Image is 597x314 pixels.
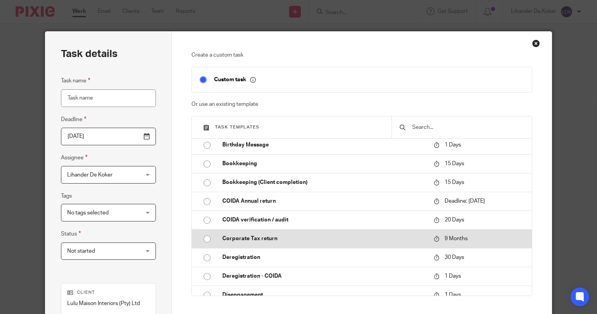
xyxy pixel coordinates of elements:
span: 1 Days [445,273,461,279]
p: Bookkeeping [222,160,426,168]
p: Deregistration - COIDA [222,272,426,280]
span: Task templates [215,125,259,129]
p: Birthday Message [222,141,426,149]
span: Lihander De Koker [67,172,113,178]
input: Task name [61,89,156,107]
p: COIDA Annual return [222,197,426,205]
span: No tags selected [67,210,109,216]
label: Status [61,229,81,238]
label: Tags [61,192,72,200]
input: Pick a date [61,128,156,145]
span: Not started [67,248,95,254]
p: Or use an existing template [191,100,533,108]
input: Search... [411,123,524,132]
div: Close this dialog window [532,39,540,47]
span: 1 Days [445,142,461,148]
p: Bookkeeping (Client completion) [222,178,426,186]
p: Lulu Maison Interiors (Pty) Ltd [67,300,150,307]
span: Deadline: [DATE] [445,198,485,204]
label: Task name [61,76,90,85]
p: Client [67,289,150,296]
span: 15 Days [445,161,464,166]
label: Assignee [61,153,88,162]
span: 9 Months [445,236,468,241]
span: 20 Days [445,217,464,223]
h2: Task details [61,47,118,61]
span: 1 Days [445,292,461,298]
span: 15 Days [445,180,464,185]
label: Deadline [61,115,86,124]
p: Deregistration [222,253,426,261]
p: COIDA verification / audit [222,216,426,224]
p: Create a custom task [191,51,533,59]
p: Corporate Tax return [222,235,426,243]
span: 30 Days [445,255,464,260]
p: Disengagement [222,291,426,299]
p: Custom task [214,76,256,83]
